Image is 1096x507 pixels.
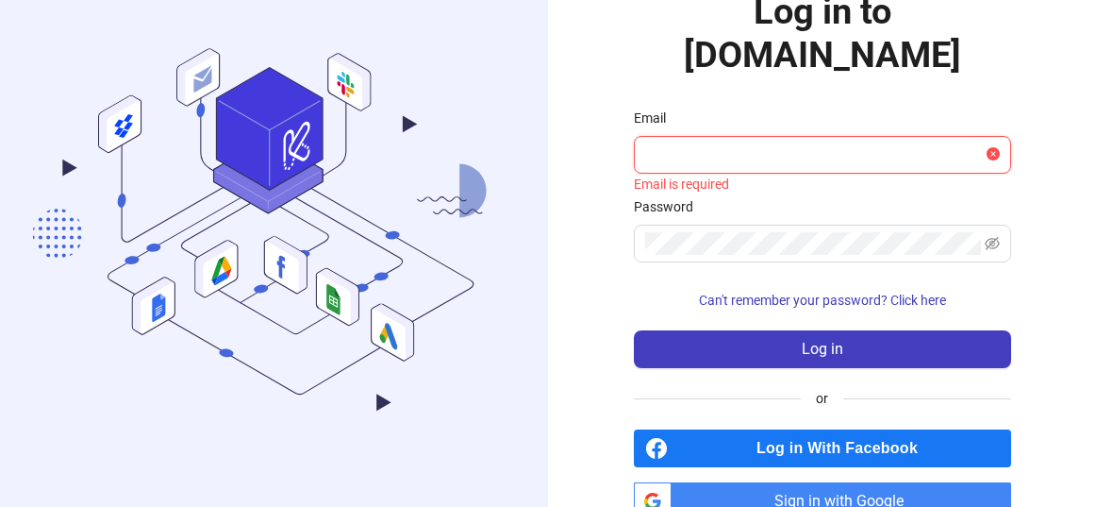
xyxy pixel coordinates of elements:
[634,196,706,217] label: Password
[802,341,843,358] span: Log in
[985,236,1000,251] span: eye-invisible
[645,144,983,166] input: Email
[634,174,1011,194] div: Email is required
[634,430,1011,467] a: Log in With Facebook
[634,285,1011,315] button: Can't remember your password? Click here
[675,430,1011,467] span: Log in With Facebook
[645,232,981,255] input: Password
[699,293,946,308] span: Can't remember your password? Click here
[634,108,678,128] label: Email
[634,330,1011,368] button: Log in
[634,293,1011,308] a: Can't remember your password? Click here
[801,388,843,409] span: or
